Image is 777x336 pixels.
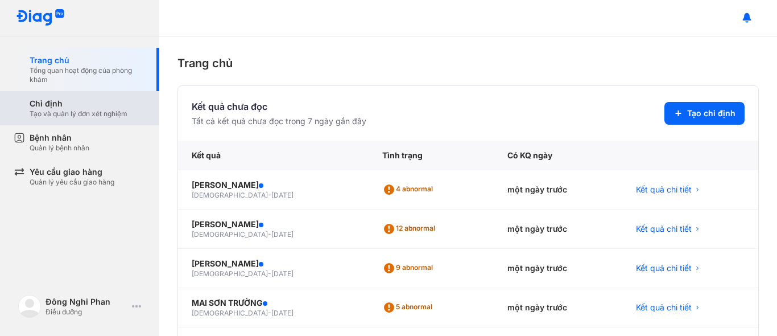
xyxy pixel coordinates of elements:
div: Bệnh nhân [30,132,89,144]
div: 9 abnormal [382,259,437,277]
span: - [268,309,271,317]
div: một ngày trước [494,288,622,327]
div: MAI SƠN TRƯỜNG [192,297,355,309]
div: Chỉ định [30,98,127,109]
div: Quản lý bệnh nhân [30,144,89,153]
span: [DATE] [271,191,294,199]
span: Kết quả chi tiết [636,302,692,313]
div: Tất cả kết quả chưa đọc trong 7 ngày gần đây [192,116,366,127]
div: [PERSON_NAME] [192,179,355,191]
span: - [268,191,271,199]
span: Kết quả chi tiết [636,223,692,235]
span: [DEMOGRAPHIC_DATA] [192,309,268,317]
span: [DEMOGRAPHIC_DATA] [192,269,268,278]
span: Kết quả chi tiết [636,263,692,274]
img: logo [16,9,65,27]
span: [DATE] [271,230,294,239]
button: Tạo chỉ định [664,102,745,125]
div: 5 abnormal [382,298,437,317]
div: Kết quả chưa đọc [192,100,366,113]
img: logo [18,295,41,318]
div: [PERSON_NAME] [192,219,355,230]
span: [DATE] [271,309,294,317]
div: Kết quả [178,141,369,170]
div: Trang chủ [30,55,146,66]
div: Có KQ ngày [494,141,622,170]
span: Tạo chỉ định [687,108,735,119]
span: [DEMOGRAPHIC_DATA] [192,191,268,199]
div: một ngày trước [494,210,622,249]
span: - [268,269,271,278]
div: 12 abnormal [382,220,440,238]
div: Trang chủ [177,55,759,72]
span: [DATE] [271,269,294,278]
div: Tạo và quản lý đơn xét nghiệm [30,109,127,118]
div: Quản lý yêu cầu giao hàng [30,178,114,187]
span: Kết quả chi tiết [636,184,692,195]
div: Đông Nghi Phan [46,296,127,308]
div: một ngày trước [494,249,622,288]
div: Yêu cầu giao hàng [30,166,114,178]
div: Tình trạng [369,141,494,170]
div: [PERSON_NAME] [192,258,355,269]
div: Tổng quan hoạt động của phòng khám [30,66,146,84]
div: 4 abnormal [382,181,437,199]
div: một ngày trước [494,170,622,210]
span: [DEMOGRAPHIC_DATA] [192,230,268,239]
div: Điều dưỡng [46,308,127,317]
span: - [268,230,271,239]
